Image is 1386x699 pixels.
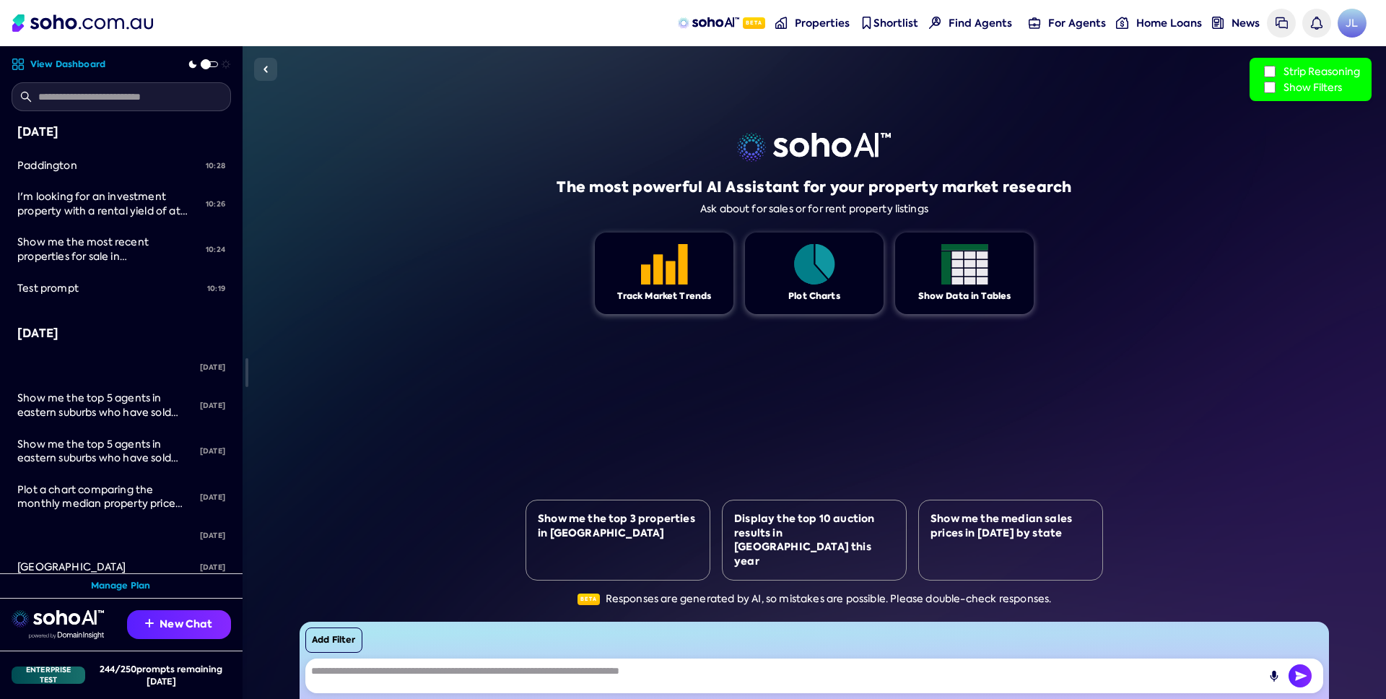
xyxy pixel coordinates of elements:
[12,227,200,272] a: Show me the most recent properties for sale in [GEOGRAPHIC_DATA]. between 1M - 1.2M
[200,234,231,266] div: 10:24
[17,282,79,295] span: Test prompt
[1302,9,1331,38] a: Notifications
[1048,16,1106,30] span: For Agents
[194,520,231,552] div: [DATE]
[17,391,178,447] span: Show me the top 5 agents in eastern suburbs who have sold properties more than 5M in the past 2 y...
[1029,17,1041,29] img: for-agents-nav icon
[1261,79,1360,95] label: Show Filters
[1232,16,1260,30] span: News
[860,17,873,29] img: shortlist-nav icon
[194,482,231,513] div: [DATE]
[788,290,840,303] div: Plot Charts
[795,16,850,30] span: Properties
[17,235,200,264] div: Show me the most recent properties for sale in surry hills. between 1M - 1.2M
[12,610,104,628] img: sohoai logo
[949,16,1012,30] span: Find Agents
[1264,82,1276,93] input: Show Filters
[145,619,154,628] img: Recommendation icon
[743,17,765,29] span: Beta
[1261,64,1360,79] label: Strip Reasoning
[1338,9,1367,38] a: Avatar of Jonathan Lui
[17,483,194,511] div: Plot a chart comparing the monthly median property price between potts point and surry hills for ...
[775,17,788,29] img: properties-nav icon
[17,560,126,573] span: [GEOGRAPHIC_DATA]
[17,190,200,218] div: I'm looking for an investment property with a rental yield of at least 4% or higher.
[12,474,194,520] a: Plot a chart comparing the monthly median property price between [PERSON_NAME][GEOGRAPHIC_DATA] a...
[29,632,104,639] img: Data provided by Domain Insight
[12,383,194,428] a: Show me the top 5 agents in eastern suburbs who have sold properties more than 5M in the past 2 y...
[557,177,1071,197] h1: The most powerful AI Assistant for your property market research
[1276,17,1288,29] img: messages icon
[17,483,188,567] span: Plot a chart comparing the monthly median property price between [PERSON_NAME][GEOGRAPHIC_DATA] a...
[12,58,105,71] a: View Dashboard
[1289,664,1312,687] img: Send icon
[17,190,188,231] span: I'm looking for an investment property with a rental yield of at least 4% or higher.
[17,324,225,343] div: [DATE]
[12,181,200,227] a: I'm looking for an investment property with a rental yield of at least 4% or higher.
[17,282,201,296] div: Test prompt
[17,159,77,172] span: Paddington
[17,391,194,420] div: Show me the top 5 agents in eastern suburbs who have sold properties more than 5M in the past 2 y...
[538,512,698,540] div: Show me the top 3 properties in [GEOGRAPHIC_DATA]
[17,123,225,142] div: [DATE]
[200,188,231,220] div: 10:26
[12,14,153,32] img: Soho Logo
[200,150,231,182] div: 10:28
[17,438,194,466] div: Show me the top 5 agents in eastern suburbs who have sold properties more than 5M in the past 2 y...
[930,512,1091,540] div: Show me the median sales prices in [DATE] by state
[678,17,739,29] img: sohoAI logo
[700,203,928,215] div: Ask about for sales or for rent property listings
[17,159,200,173] div: Paddington
[737,133,891,162] img: sohoai logo
[194,552,231,583] div: [DATE]
[1289,664,1312,687] button: Send
[577,592,1052,607] div: Responses are generated by AI, so mistakes are possible. Please double-check responses.
[791,244,838,285] img: Feature 1 icon
[17,235,199,291] span: Show me the most recent properties for sale in [GEOGRAPHIC_DATA]. between 1M - 1.2M
[91,580,151,592] a: Manage Plan
[873,16,918,30] span: Shortlist
[1136,16,1202,30] span: Home Loans
[12,150,200,182] a: Paddington
[201,273,231,305] div: 10:19
[194,352,231,383] div: [DATE]
[12,273,201,305] a: Test prompt
[1338,9,1367,38] span: JL
[1212,17,1224,29] img: news-nav icon
[17,560,194,575] div: Surry hills
[1116,17,1128,29] img: for-agents-nav icon
[194,390,231,422] div: [DATE]
[577,594,600,605] span: Beta
[1264,66,1276,77] input: Strip Reasoning
[127,610,231,639] button: New Chat
[12,429,194,474] a: Show me the top 5 agents in eastern suburbs who have sold properties more than 5M in the past 2 y...
[1267,9,1296,38] a: Messages
[194,435,231,467] div: [DATE]
[17,438,178,493] span: Show me the top 5 agents in eastern suburbs who have sold properties more than 5M in the past 2 y...
[941,244,988,285] img: Feature 1 icon
[91,663,231,687] div: 244 / 250 prompts remaining [DATE]
[12,667,85,684] div: Enterprise Test
[1310,17,1322,29] img: bell icon
[12,552,194,583] a: [GEOGRAPHIC_DATA]
[1263,664,1286,687] button: Record Audio
[617,290,712,303] div: Track Market Trends
[918,290,1011,303] div: Show Data in Tables
[257,61,274,78] img: Sidebar toggle icon
[641,244,688,285] img: Feature 1 icon
[305,628,362,653] button: Add Filter
[929,17,941,29] img: Find agents icon
[734,512,894,568] div: Display the top 10 auction results in [GEOGRAPHIC_DATA] this year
